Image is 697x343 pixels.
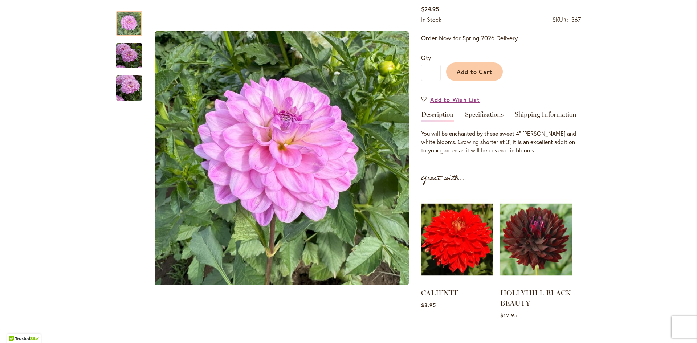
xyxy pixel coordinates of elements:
[421,16,441,23] span: In stock
[421,5,439,13] span: $24.95
[421,111,454,122] a: Description
[116,38,142,73] img: CHARMED
[116,36,150,68] div: CHARMED
[465,111,504,122] a: Specifications
[421,302,436,309] span: $8.95
[150,4,414,313] div: CHARMED
[421,130,581,155] p: You will be enchanted by these sweet 4” [PERSON_NAME] and white blooms. Growing shorter at 3’, it...
[421,34,581,42] p: Order Now for Spring 2026 Delivery
[571,16,581,24] div: 367
[421,289,458,297] a: CALIENTE
[421,172,468,184] strong: Great with...
[421,111,581,155] div: Detailed Product Info
[116,4,150,36] div: CHARMED
[150,4,414,313] div: CHARMEDCHARMEDCHARMED
[500,289,571,307] a: HOLLYHILL BLACK BEAUTY
[430,95,480,104] span: Add to Wish List
[421,95,480,104] a: Add to Wish List
[155,31,409,285] img: CHARMED
[457,68,493,75] span: Add to Cart
[421,54,431,61] span: Qty
[421,16,441,24] div: Availability
[500,312,518,319] span: $12.95
[446,62,503,81] button: Add to Cart
[553,16,568,23] strong: SKU
[515,111,576,122] a: Shipping Information
[150,4,447,313] div: Product Images
[500,195,572,285] img: HOLLYHILL BLACK BEAUTY
[116,71,142,106] img: CHARMED
[5,317,26,338] iframe: Launch Accessibility Center
[116,68,142,101] div: CHARMED
[421,195,493,285] img: CALIENTE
